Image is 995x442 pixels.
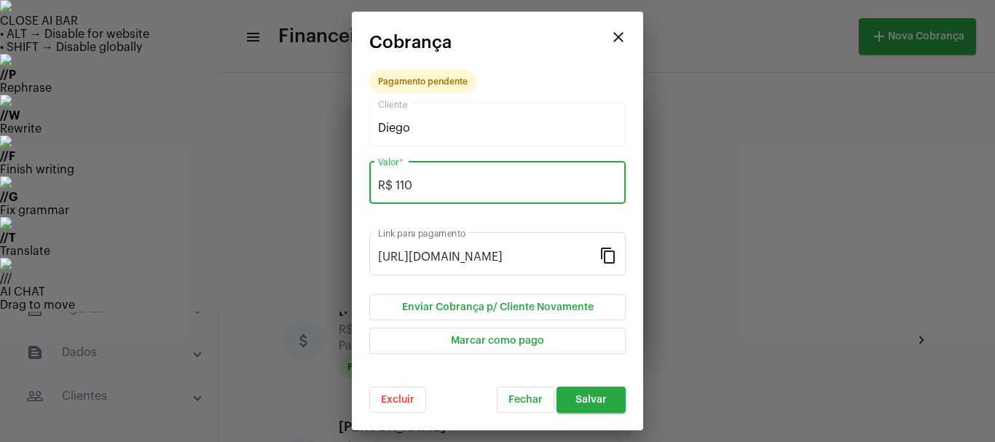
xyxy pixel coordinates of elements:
button: Fechar [497,387,554,413]
span: Fechar [508,395,543,405]
button: Excluir [369,387,426,413]
button: Marcar como pago [369,328,626,354]
button: Salvar [557,387,626,413]
span: Enviar Cobrança p/ Cliente Novamente [402,302,594,312]
span: Marcar como pago [451,336,544,346]
span: Salvar [575,395,607,405]
span: Excluir [381,395,414,405]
